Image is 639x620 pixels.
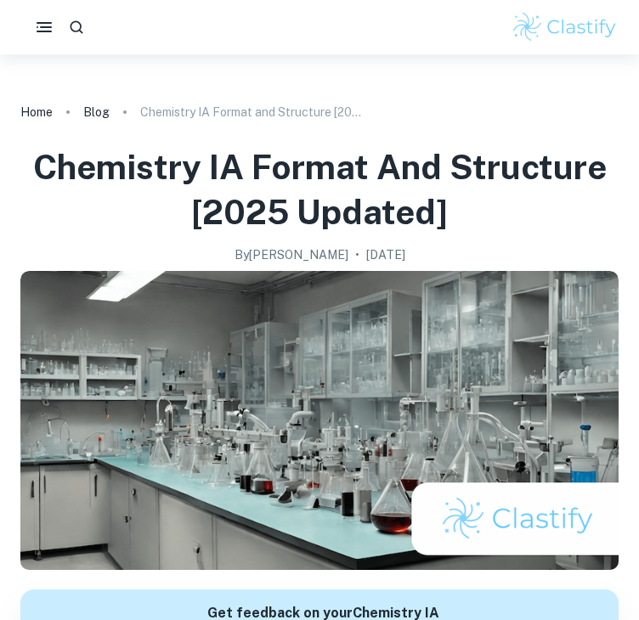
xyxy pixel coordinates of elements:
[83,100,110,124] a: Blog
[355,245,359,264] p: •
[366,245,405,264] h2: [DATE]
[511,10,619,44] img: Clastify logo
[20,271,619,570] img: Chemistry IA Format and Structure [2025 updated] cover image
[140,103,361,121] p: Chemistry IA Format and Structure [2025 updated]
[235,245,348,264] h2: By [PERSON_NAME]
[20,144,619,235] h1: Chemistry IA Format and Structure [2025 updated]
[20,100,53,124] a: Home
